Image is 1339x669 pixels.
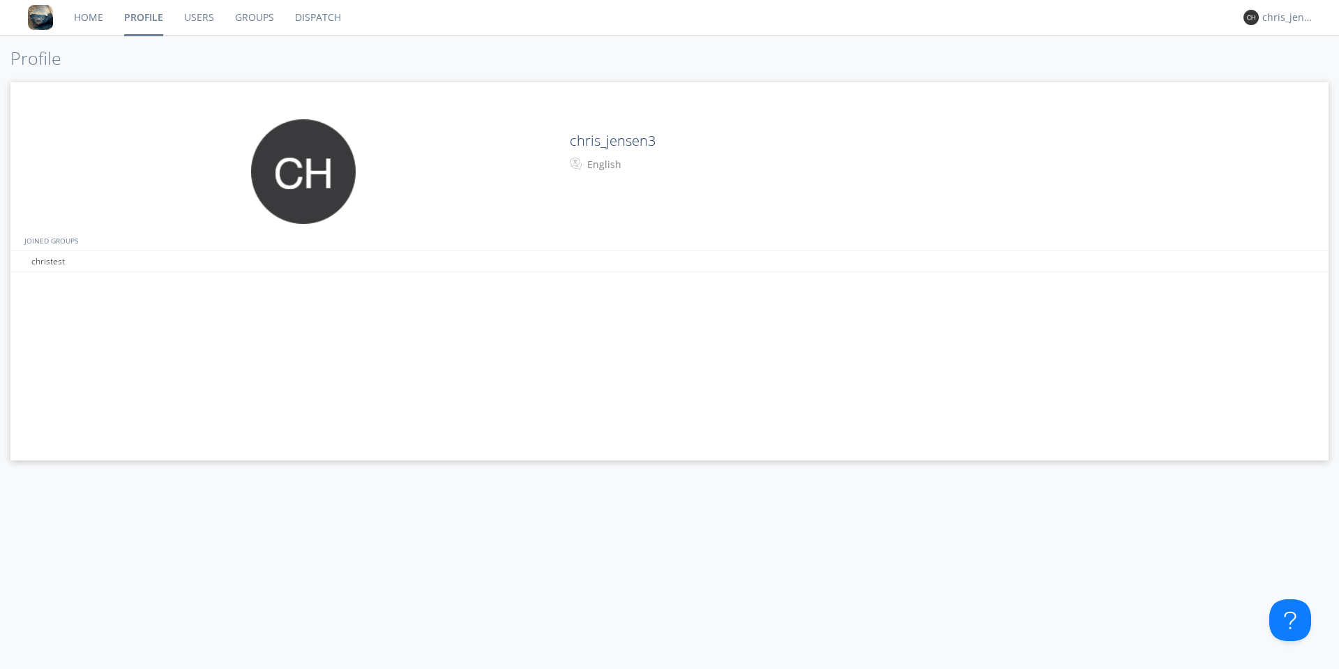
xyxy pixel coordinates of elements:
img: 373638.png [251,119,356,224]
h2: chris_jensen3 [570,133,1208,149]
div: christest [28,251,675,271]
div: English [587,158,704,172]
h1: Profile [10,49,1329,68]
iframe: Toggle Customer Support [1269,599,1311,641]
div: chris_jensen3 [1262,10,1315,24]
div: JOINED GROUPS [21,230,1325,250]
img: In groups with Translation enabled, your messages will be automatically translated to and from th... [570,156,584,172]
img: 373638.png [1243,10,1259,25]
img: 8ff700cf5bab4eb8a436322861af2272 [28,5,53,30]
